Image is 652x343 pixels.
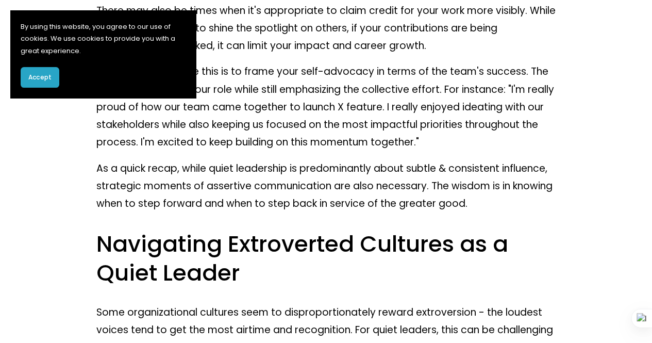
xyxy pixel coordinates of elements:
[21,21,186,57] p: By using this website, you agree to our use of cookies. We use cookies to provide you with a grea...
[96,230,556,288] h2: Navigating Extroverted Cultures as a Quiet Leader
[96,160,556,213] p: As a quick recap, while quiet leadership is predominantly about subtle & consistent influence, st...
[28,73,52,82] span: Accept
[10,10,196,98] section: Cookie banner
[96,2,556,55] p: There may also be times when it's appropriate to claim credit for your work more visibly. While q...
[21,67,59,88] button: Accept
[96,63,556,151] p: One way to navigate this is to frame your self-advocacy in terms of the team's success. The key i...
